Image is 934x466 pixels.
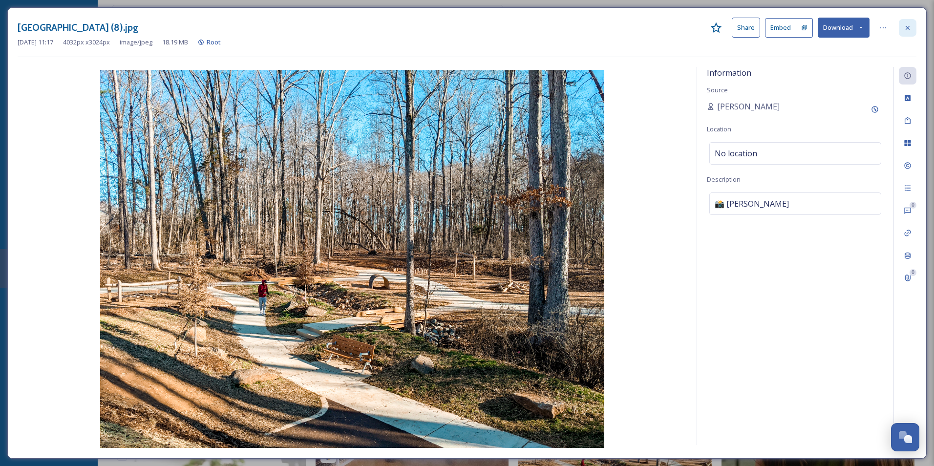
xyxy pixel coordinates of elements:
[707,67,751,78] span: Information
[707,175,741,184] span: Description
[715,198,789,210] span: 📸 [PERSON_NAME]
[63,38,110,47] span: 4032 px x 3024 px
[162,38,188,47] span: 18.19 MB
[707,125,731,133] span: Location
[18,70,687,448] img: Rosedale%20Nature%20Park%20(8).jpg
[910,202,916,209] div: 0
[765,18,796,38] button: Embed
[207,38,221,46] span: Root
[910,269,916,276] div: 0
[717,101,780,112] span: [PERSON_NAME]
[18,38,53,47] span: [DATE] 11:17
[732,18,760,38] button: Share
[120,38,152,47] span: image/jpeg
[818,18,870,38] button: Download
[707,85,728,94] span: Source
[18,21,138,35] h3: [GEOGRAPHIC_DATA] (8).jpg
[891,423,919,451] button: Open Chat
[715,148,757,159] span: No location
